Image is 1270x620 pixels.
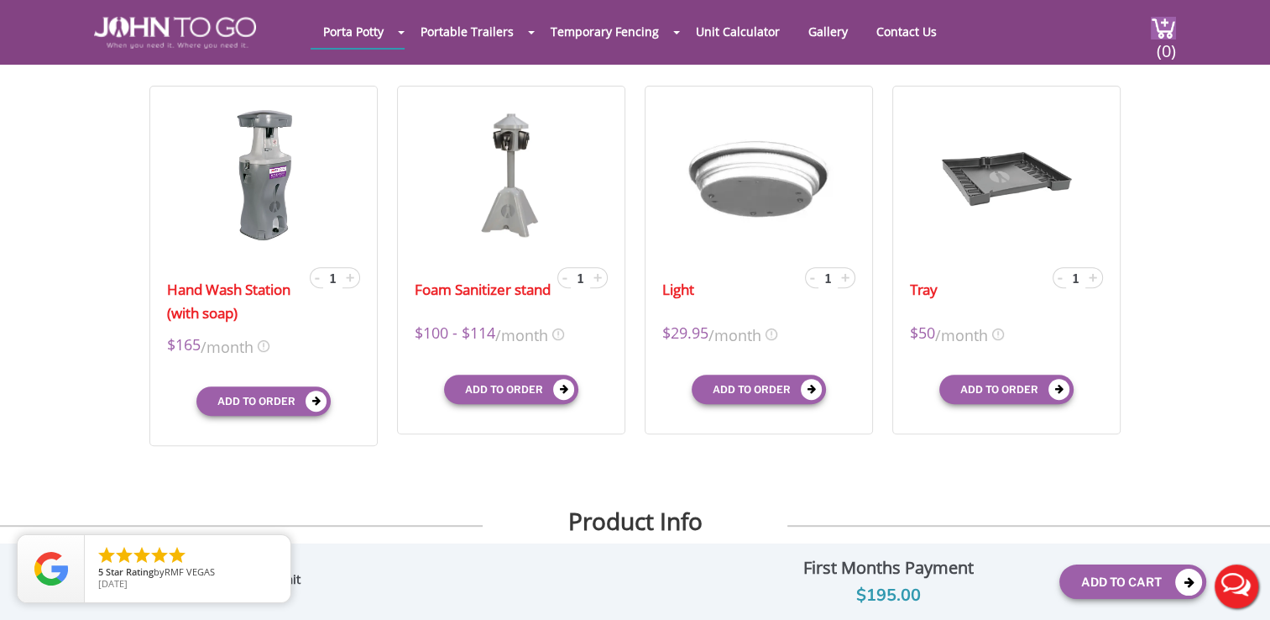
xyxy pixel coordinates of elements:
span: [DATE] [98,577,128,590]
img: Review Rating [34,552,68,586]
button: Live Chat [1203,553,1270,620]
span: Star Rating [106,565,154,578]
span: 5 [98,565,103,578]
li:  [149,545,170,565]
span: RMF VEGAS [165,565,215,578]
span: by [98,567,277,579]
li:  [167,545,187,565]
li:  [114,545,134,565]
li:  [132,545,152,565]
li:  [97,545,117,565]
